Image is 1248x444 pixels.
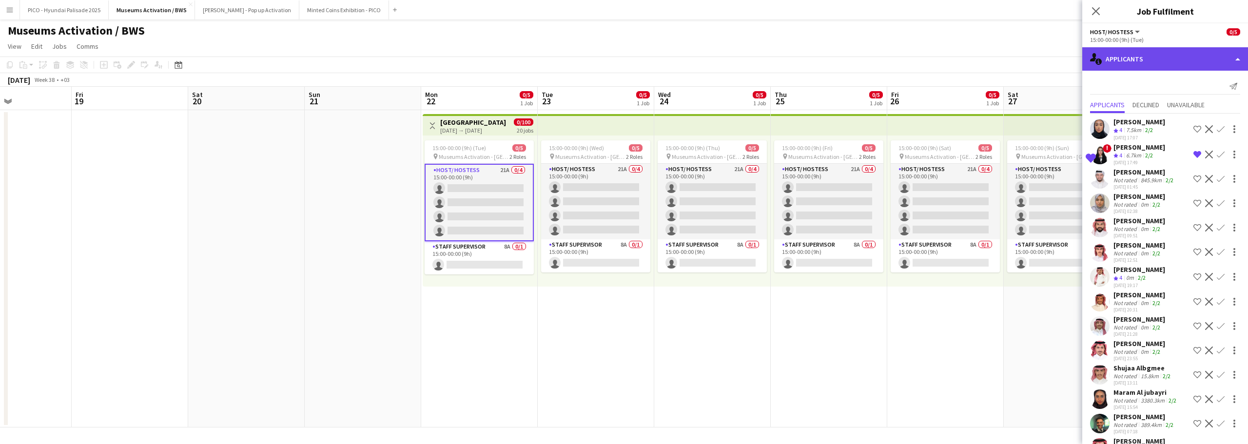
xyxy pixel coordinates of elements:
app-skills-label: 2/2 [1163,372,1170,380]
span: Museums Activation - [GEOGRAPHIC_DATA] [555,153,626,160]
div: 6.7km [1124,152,1143,160]
app-job-card: 15:00-00:00 (9h) (Wed)0/5 Museums Activation - [GEOGRAPHIC_DATA]2 RolesHost/ Hostess21A0/415:00-0... [541,140,650,272]
span: Edit [31,42,42,51]
div: [PERSON_NAME] [1113,143,1165,152]
app-job-card: 15:00-00:00 (9h) (Tue)0/5 Museums Activation - [GEOGRAPHIC_DATA]2 RolesHost/ Hostess21A0/415:00-0... [425,140,534,274]
button: Host/ Hostess [1090,28,1141,36]
span: 24 [657,96,671,107]
app-skills-label: 2/2 [1152,225,1160,232]
span: 0/5 [862,144,876,152]
span: 15:00-00:00 (9h) (Sun) [1015,144,1069,152]
span: 23 [540,96,553,107]
div: Not rated [1113,324,1139,331]
span: 0/5 [520,91,533,98]
app-card-role: Staff Supervisor8A0/115:00-00:00 (9h) [891,239,1000,272]
app-skills-label: 2/2 [1169,397,1176,404]
span: Unavailable [1167,101,1205,108]
app-job-card: 15:00-00:00 (9h) (Sat)0/5 Museums Activation - [GEOGRAPHIC_DATA]2 RolesHost/ Hostess21A0/415:00-0... [891,140,1000,272]
button: PICO - Hyundai Palisade 2025 [20,0,109,19]
span: 0/5 [512,144,526,152]
span: Week 38 [32,76,57,83]
span: 15:00-00:00 (9h) (Fri) [782,144,833,152]
div: 15.8km [1139,372,1161,380]
div: 1 Job [637,99,649,107]
a: Jobs [48,40,71,53]
app-card-role: Host/ Hostess21A0/415:00-00:00 (9h) [1007,164,1116,239]
span: 0/5 [978,144,992,152]
span: Sat [1008,90,1018,99]
div: 15:00-00:00 (9h) (Fri)0/5 Museums Activation - [GEOGRAPHIC_DATA]2 RolesHost/ Hostess21A0/415:00-0... [774,140,883,272]
div: 0m [1139,201,1150,208]
span: Tue [542,90,553,99]
span: 15:00-00:00 (9h) (Sat) [898,144,951,152]
span: 4 [1119,126,1122,134]
span: 2 Roles [975,153,992,160]
div: Not rated [1113,201,1139,208]
span: 0/5 [636,91,650,98]
div: [DATE] 17:49 [1113,159,1165,166]
span: 22 [424,96,438,107]
app-card-role: Host/ Hostess21A0/415:00-00:00 (9h) [541,164,650,239]
button: Minted Coins Exhibition - PICO [299,0,389,19]
span: Museums Activation - [GEOGRAPHIC_DATA] [672,153,742,160]
span: 0/5 [753,91,766,98]
span: Thu [775,90,787,99]
div: 20 jobs [517,126,533,134]
div: [PERSON_NAME] [1113,168,1175,176]
span: Host/ Hostess [1090,28,1133,36]
div: [DATE] [8,75,30,85]
span: Museums Activation - [GEOGRAPHIC_DATA] [905,153,975,160]
div: 0m [1139,348,1150,355]
div: [PERSON_NAME] [1113,192,1165,201]
span: Museums Activation - [GEOGRAPHIC_DATA] [788,153,859,160]
span: Comms [77,42,98,51]
app-skills-label: 2/2 [1152,201,1160,208]
div: Maram Al jubayri [1113,388,1178,397]
span: Fri [891,90,899,99]
span: Jobs [52,42,67,51]
div: Not rated [1113,299,1139,307]
app-card-role: Staff Supervisor8A0/115:00-00:00 (9h) [1007,239,1116,272]
span: Museums Activation - [GEOGRAPHIC_DATA] [439,153,509,160]
div: 15:00-00:00 (9h) (Thu)0/5 Museums Activation - [GEOGRAPHIC_DATA]2 RolesHost/ Hostess21A0/415:00-0... [658,140,767,272]
div: 0m [1139,250,1150,257]
div: Not rated [1113,372,1139,380]
span: Wed [658,90,671,99]
span: 0/5 [869,91,883,98]
div: Applicants [1082,47,1248,71]
div: 0m [1139,299,1150,307]
span: 0/100 [514,118,533,126]
span: 26 [890,96,899,107]
app-skills-label: 2/2 [1138,274,1146,281]
app-card-role: Host/ Hostess21A0/415:00-00:00 (9h) [658,164,767,239]
div: 15:00-00:00 (9h) (Tue) [1090,36,1240,43]
div: [PERSON_NAME] [1113,216,1165,225]
app-skills-label: 2/2 [1152,348,1160,355]
div: [PERSON_NAME] [1113,241,1165,250]
app-card-role: Staff Supervisor8A0/115:00-00:00 (9h) [425,241,534,274]
span: Fri [76,90,83,99]
app-card-role: Staff Supervisor8A0/115:00-00:00 (9h) [774,239,883,272]
div: 845.9km [1139,176,1164,184]
div: 1 Job [986,99,999,107]
span: 19 [74,96,83,107]
h3: [GEOGRAPHIC_DATA] [440,118,506,127]
span: 27 [1006,96,1018,107]
span: 0/5 [1227,28,1240,36]
div: [DATE] 15:54 [1113,404,1178,410]
span: Declined [1132,101,1159,108]
div: 0m [1139,324,1150,331]
div: Not rated [1113,348,1139,355]
div: [PERSON_NAME] [1113,290,1165,299]
span: 0/5 [986,91,999,98]
span: 2 Roles [509,153,526,160]
app-skills-label: 2/2 [1166,176,1173,184]
div: [PERSON_NAME] [1113,339,1165,348]
app-skills-label: 2/2 [1145,152,1153,159]
span: View [8,42,21,51]
span: 0/5 [629,144,643,152]
span: Mon [425,90,438,99]
div: [DATE] 02:38 [1113,208,1165,214]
